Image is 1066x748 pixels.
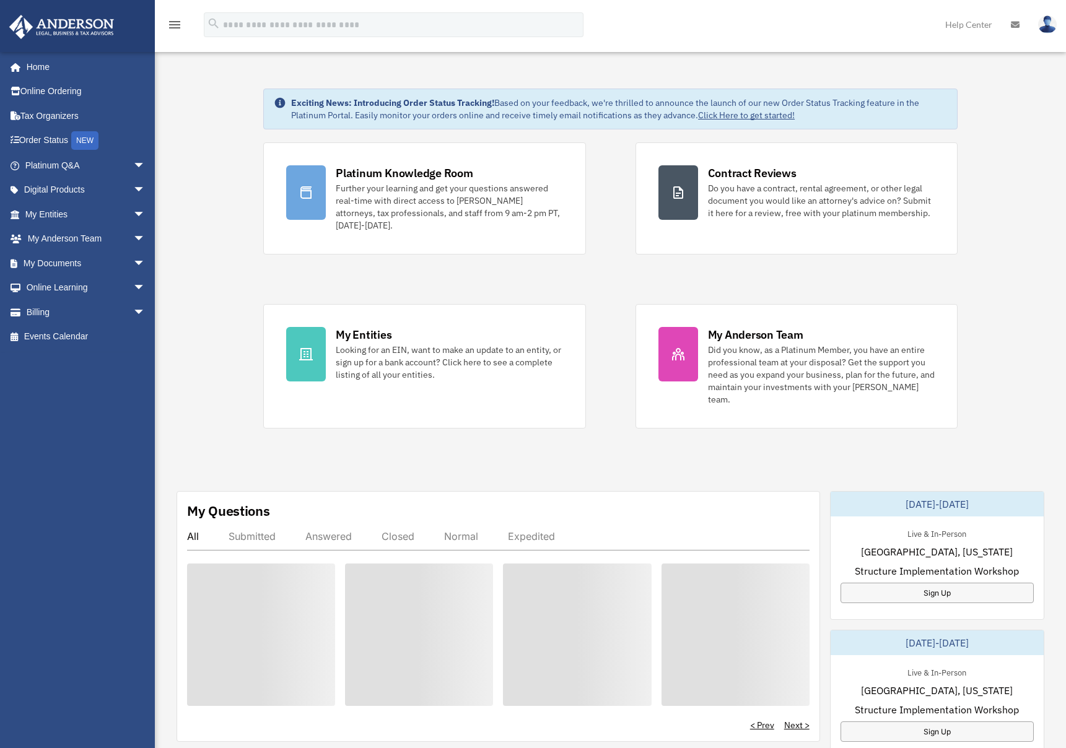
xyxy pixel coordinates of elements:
[305,530,352,542] div: Answered
[708,344,935,406] div: Did you know, as a Platinum Member, you have an entire professional team at your disposal? Get th...
[444,530,478,542] div: Normal
[784,719,810,731] a: Next >
[9,202,164,227] a: My Entitiesarrow_drop_down
[133,300,158,325] span: arrow_drop_down
[9,251,164,276] a: My Documentsarrow_drop_down
[133,178,158,203] span: arrow_drop_down
[831,630,1044,655] div: [DATE]-[DATE]
[207,17,221,30] i: search
[9,178,164,202] a: Digital Productsarrow_drop_down
[133,227,158,252] span: arrow_drop_down
[861,544,1013,559] span: [GEOGRAPHIC_DATA], [US_STATE]
[6,15,118,39] img: Anderson Advisors Platinum Portal
[71,131,98,150] div: NEW
[9,300,164,324] a: Billingarrow_drop_down
[9,153,164,178] a: Platinum Q&Aarrow_drop_down
[291,97,947,121] div: Based on your feedback, we're thrilled to announce the launch of our new Order Status Tracking fe...
[898,526,976,539] div: Live & In-Person
[187,502,270,520] div: My Questions
[336,182,562,232] div: Further your learning and get your questions answered real-time with direct access to [PERSON_NAM...
[841,583,1034,603] a: Sign Up
[133,251,158,276] span: arrow_drop_down
[636,142,958,254] a: Contract Reviews Do you have a contract, rental agreement, or other legal document you would like...
[167,17,182,32] i: menu
[336,327,391,342] div: My Entities
[291,97,494,108] strong: Exciting News: Introducing Order Status Tracking!
[636,304,958,428] a: My Anderson Team Did you know, as a Platinum Member, you have an entire professional team at your...
[263,142,585,254] a: Platinum Knowledge Room Further your learning and get your questions answered real-time with dire...
[9,103,164,128] a: Tax Organizers
[861,683,1013,698] span: [GEOGRAPHIC_DATA], [US_STATE]
[133,202,158,227] span: arrow_drop_down
[9,227,164,251] a: My Anderson Teamarrow_drop_down
[382,530,414,542] div: Closed
[708,182,935,219] div: Do you have a contract, rental agreement, or other legal document you would like an attorney's ad...
[698,110,795,121] a: Click Here to get started!
[336,344,562,381] div: Looking for an EIN, want to make an update to an entity, or sign up for a bank account? Click her...
[508,530,555,542] div: Expedited
[898,665,976,678] div: Live & In-Person
[9,79,164,104] a: Online Ordering
[855,563,1019,578] span: Structure Implementation Workshop
[855,702,1019,717] span: Structure Implementation Workshop
[708,327,803,342] div: My Anderson Team
[167,22,182,32] a: menu
[9,324,164,349] a: Events Calendar
[133,276,158,301] span: arrow_drop_down
[841,721,1034,742] a: Sign Up
[336,165,473,181] div: Platinum Knowledge Room
[263,304,585,428] a: My Entities Looking for an EIN, want to make an update to an entity, or sign up for a bank accoun...
[187,530,199,542] div: All
[1038,15,1057,33] img: User Pic
[133,153,158,178] span: arrow_drop_down
[750,719,774,731] a: < Prev
[9,276,164,300] a: Online Learningarrow_drop_down
[9,128,164,154] a: Order StatusNEW
[708,165,797,181] div: Contract Reviews
[9,54,158,79] a: Home
[229,530,276,542] div: Submitted
[831,492,1044,516] div: [DATE]-[DATE]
